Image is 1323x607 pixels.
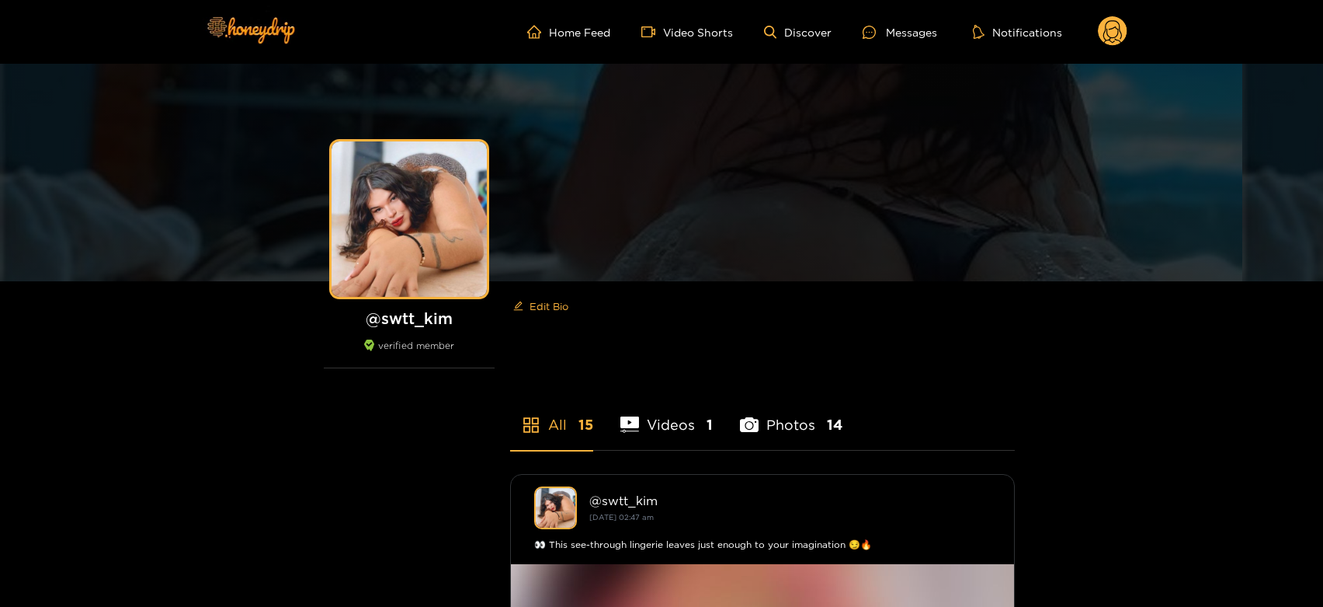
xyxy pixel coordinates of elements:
button: editEdit Bio [510,294,571,319]
span: appstore [522,416,540,434]
span: video-camera [641,25,663,39]
span: Edit Bio [530,298,568,314]
span: 15 [578,415,593,434]
div: Messages [863,23,937,41]
button: Notifications [968,24,1067,40]
span: edit [513,301,523,312]
a: Home Feed [527,25,610,39]
img: swtt_kim [534,487,577,529]
span: 14 [827,415,842,434]
div: verified member [324,340,495,368]
a: Discover [764,26,832,39]
div: 👀 This see-through lingerie leaves just enough to your imagination 😏🔥 [534,537,991,553]
h1: @ swtt_kim [324,309,495,328]
div: @ swtt_kim [589,494,991,508]
a: Video Shorts [641,25,733,39]
span: 1 [707,415,713,434]
li: Videos [620,380,713,450]
li: Photos [740,380,842,450]
small: [DATE] 02:47 am [589,513,654,522]
span: home [527,25,549,39]
li: All [510,380,593,450]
